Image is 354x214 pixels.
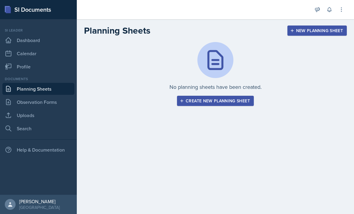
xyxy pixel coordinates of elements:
[181,98,250,103] div: Create new planning sheet
[2,96,74,108] a: Observation Forms
[2,83,74,95] a: Planning Sheets
[2,47,74,59] a: Calendar
[177,96,254,106] button: Create new planning sheet
[2,122,74,134] a: Search
[291,28,343,33] div: New Planning Sheet
[2,34,74,46] a: Dashboard
[19,198,60,204] div: [PERSON_NAME]
[2,109,74,121] a: Uploads
[2,76,74,82] div: Documents
[2,28,74,33] div: Si leader
[287,26,347,36] button: New Planning Sheet
[84,25,150,36] h2: Planning Sheets
[2,144,74,156] div: Help & Documentation
[2,61,74,73] a: Profile
[19,204,60,210] div: [GEOGRAPHIC_DATA]
[169,83,262,91] p: No planning sheets have been created.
